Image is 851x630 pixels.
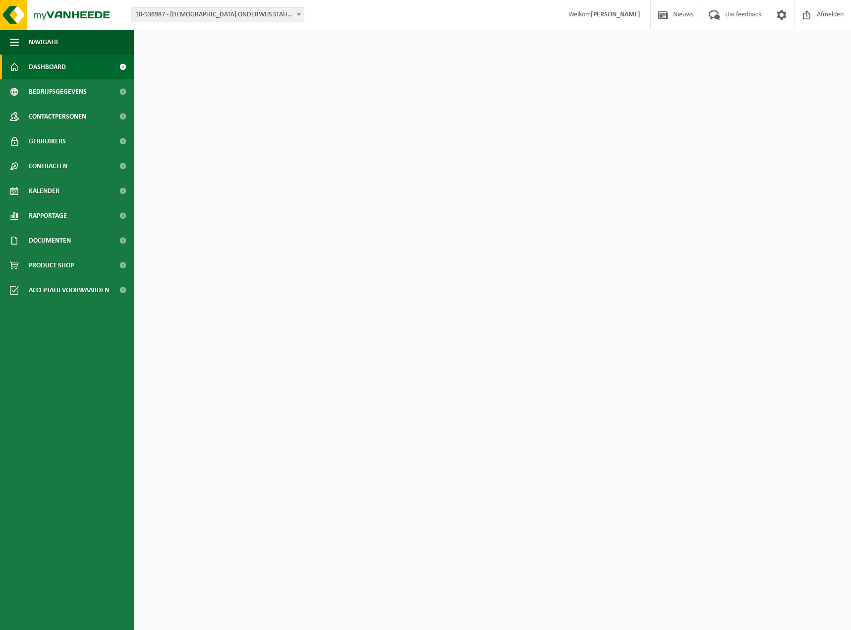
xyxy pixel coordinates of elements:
span: 10-936987 - KATHOLIEK ONDERWIJS STAHO - VB DE TOUWLADDER - OOSTNIEUWKERKE [131,8,304,22]
span: 10-936987 - KATHOLIEK ONDERWIJS STAHO - VB DE TOUWLADDER - OOSTNIEUWKERKE [131,7,304,22]
span: Product Shop [29,253,74,278]
span: Contracten [29,154,67,179]
span: Bedrijfsgegevens [29,79,87,104]
span: Acceptatievoorwaarden [29,278,109,303]
span: Dashboard [29,55,66,79]
span: Kalender [29,179,59,203]
span: Contactpersonen [29,104,86,129]
span: Documenten [29,228,71,253]
strong: [PERSON_NAME] [591,11,640,18]
span: Navigatie [29,30,59,55]
span: Rapportage [29,203,67,228]
span: Gebruikers [29,129,66,154]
